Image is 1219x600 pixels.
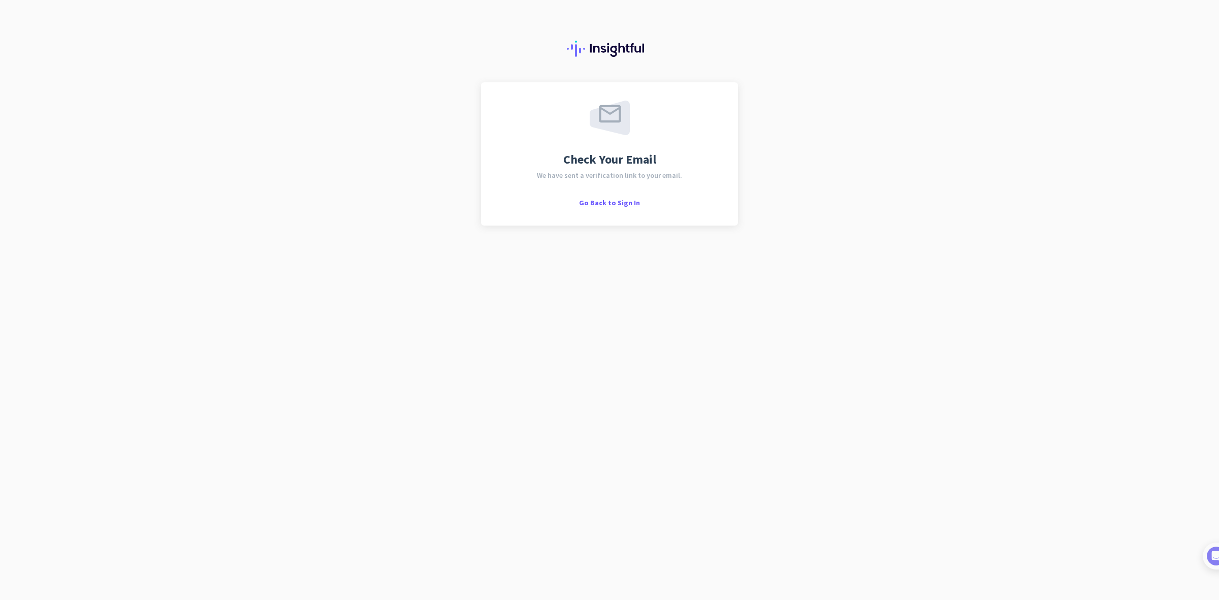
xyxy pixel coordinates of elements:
[579,198,640,207] span: Go Back to Sign In
[590,101,630,135] img: email-sent
[567,41,652,57] img: Insightful
[563,153,656,166] span: Check Your Email
[537,172,682,179] span: We have sent a verification link to your email.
